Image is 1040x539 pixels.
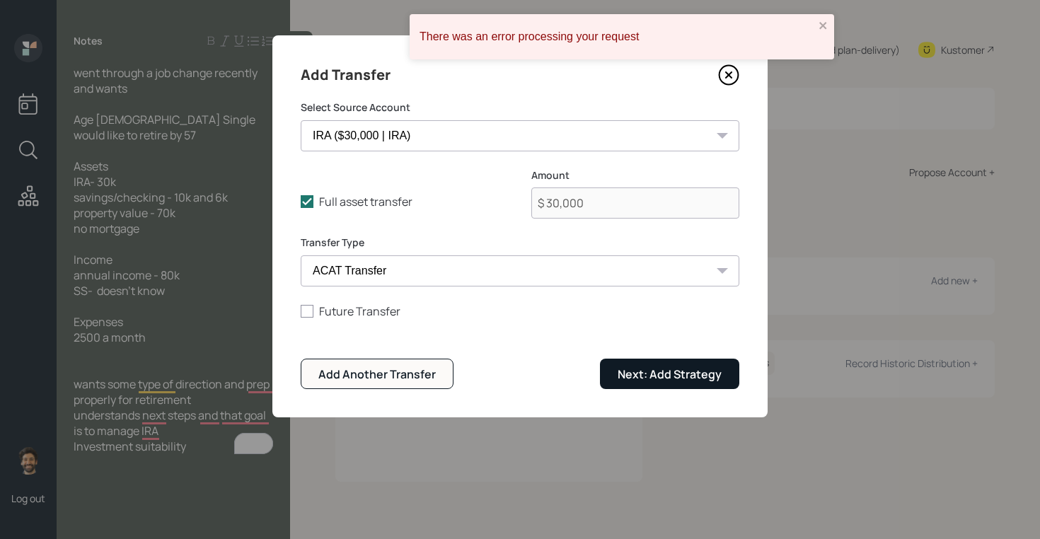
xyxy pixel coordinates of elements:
[600,359,739,389] button: Next: Add Strategy
[301,236,739,250] label: Transfer Type
[318,366,436,382] div: Add Another Transfer
[301,100,739,115] label: Select Source Account
[301,359,453,389] button: Add Another Transfer
[301,303,739,319] label: Future Transfer
[618,366,722,382] div: Next: Add Strategy
[420,30,814,43] div: There was an error processing your request
[531,168,739,182] label: Amount
[819,20,828,33] button: close
[301,64,391,86] h4: Add Transfer
[301,194,509,209] label: Full asset transfer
